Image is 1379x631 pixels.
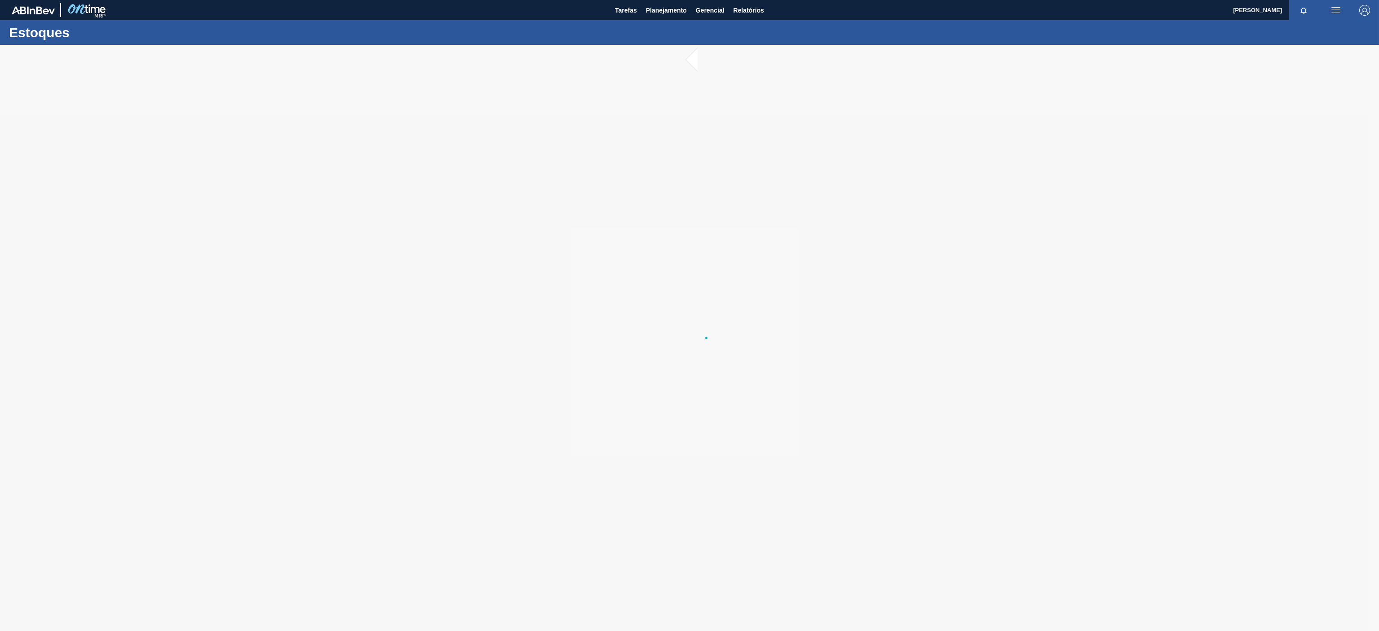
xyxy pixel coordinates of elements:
span: Tarefas [615,5,637,16]
img: TNhmsLtSVTkK8tSr43FrP2fwEKptu5GPRR3wAAAABJRU5ErkJggg== [12,6,55,14]
span: Gerencial [696,5,725,16]
img: userActions [1331,5,1341,16]
span: Planejamento [646,5,687,16]
h1: Estoques [9,27,168,38]
span: Relatórios [733,5,764,16]
img: Logout [1359,5,1370,16]
button: Notificações [1289,4,1318,17]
